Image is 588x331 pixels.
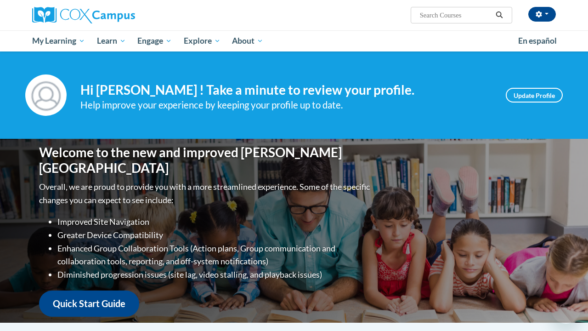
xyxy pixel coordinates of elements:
span: About [232,35,263,46]
img: Profile Image [25,74,67,116]
span: En español [518,36,557,46]
span: Engage [137,35,172,46]
span: Learn [97,35,126,46]
a: Explore [178,30,226,51]
div: Help improve your experience by keeping your profile up to date. [80,97,492,113]
li: Greater Device Compatibility [57,228,372,242]
a: Quick Start Guide [39,291,139,317]
li: Enhanced Group Collaboration Tools (Action plans, Group communication and collaboration tools, re... [57,242,372,268]
p: Overall, we are proud to provide you with a more streamlined experience. Some of the specific cha... [39,180,372,207]
li: Diminished progression issues (site lag, video stalling, and playback issues) [57,268,372,281]
h1: Welcome to the new and improved [PERSON_NAME][GEOGRAPHIC_DATA] [39,145,372,176]
span: Explore [184,35,220,46]
div: Main menu [25,30,563,51]
img: Cox Campus [32,7,135,23]
button: Search [492,10,506,21]
a: About [226,30,270,51]
li: Improved Site Navigation [57,215,372,228]
button: Account Settings [528,7,556,22]
input: Search Courses [419,10,492,21]
a: My Learning [26,30,91,51]
a: Engage [131,30,178,51]
iframe: Button to launch messaging window [551,294,581,324]
h4: Hi [PERSON_NAME] ! Take a minute to review your profile. [80,82,492,98]
a: Learn [91,30,132,51]
a: En español [512,31,563,51]
a: Update Profile [506,88,563,103]
a: Cox Campus [32,7,198,23]
span: My Learning [32,35,85,46]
